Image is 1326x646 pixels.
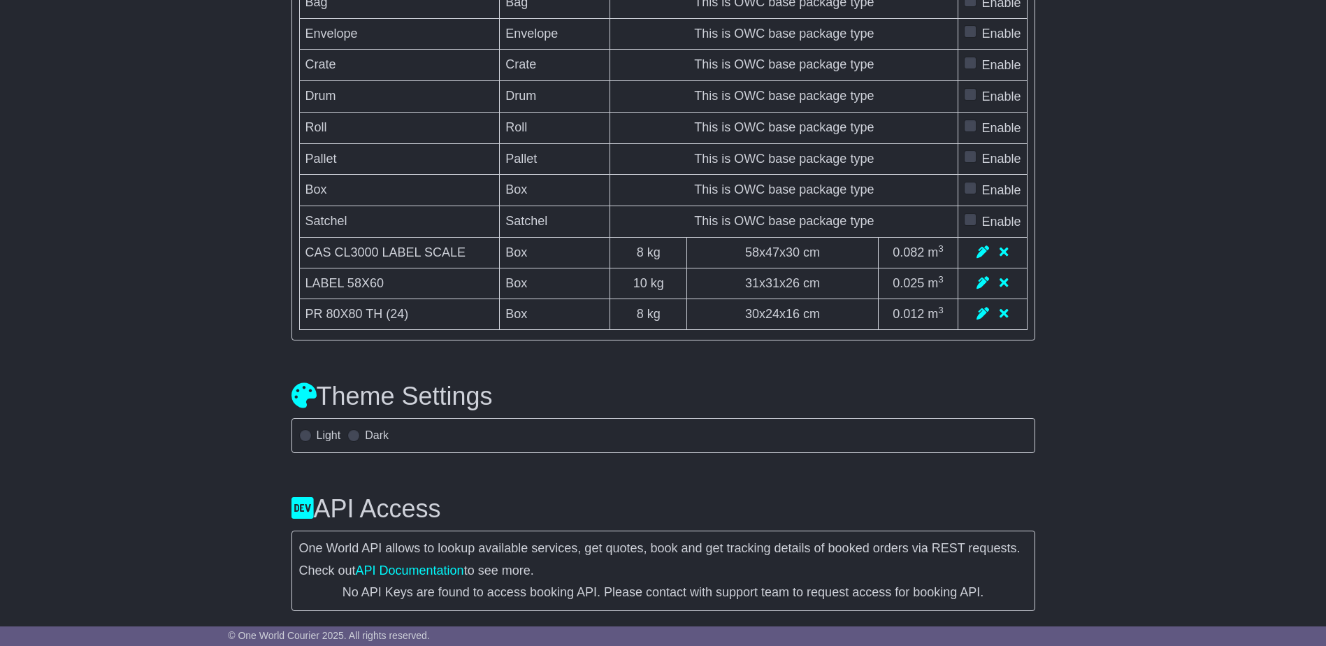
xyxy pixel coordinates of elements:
td: Drum [500,81,610,113]
td: This is OWC base package type [610,81,958,113]
td: Roll [299,112,500,143]
span: 0.082 [893,245,924,259]
label: Dark [365,429,389,442]
td: This is OWC base package type [610,175,958,206]
div: x x [693,305,872,324]
span: 10 [633,276,647,290]
label: Enable [981,150,1021,168]
span: 30 [745,307,759,321]
td: This is OWC base package type [610,206,958,238]
h3: API Access [291,495,1035,523]
td: Box [500,237,610,268]
label: Enable [981,24,1021,43]
h3: Theme Settings [291,382,1035,410]
span: 24 [765,307,779,321]
td: Box [500,299,610,329]
td: This is OWC base package type [610,143,958,175]
span: cm [803,307,820,321]
td: Roll [500,112,610,143]
sup: 3 [938,243,944,254]
td: Drum [299,81,500,113]
label: Enable [981,181,1021,200]
span: cm [803,245,820,259]
td: This is OWC base package type [610,50,958,81]
span: 8 [637,307,644,321]
span: 16 [786,307,800,321]
sup: 3 [938,274,944,285]
div: x x [693,274,872,293]
div: x x [693,243,872,262]
td: Box [299,175,500,206]
span: 30 [786,245,800,259]
span: 0.025 [893,276,924,290]
label: Enable [981,56,1021,75]
p: One World API allows to lookup available services, get quotes, book and get tracking details of b... [299,541,1028,557]
td: LABEL 58X60 [299,268,500,299]
td: This is OWC base package type [610,18,958,50]
span: kg [651,276,664,290]
td: Crate [299,50,500,81]
p: Check out to see more. [299,564,1028,579]
div: No API Keys are found to access booking API. Please contact with support team to request access f... [299,585,1028,601]
a: API Documentation [356,564,464,577]
span: cm [803,276,820,290]
td: Envelope [500,18,610,50]
span: m [928,307,944,321]
span: 47 [765,245,779,259]
td: This is OWC base package type [610,112,958,143]
td: Satchel [299,206,500,238]
label: Light [317,429,341,442]
td: Box [500,175,610,206]
span: 0.012 [893,307,924,321]
span: m [928,276,944,290]
span: kg [647,307,661,321]
span: 58 [745,245,759,259]
label: Enable [981,87,1021,106]
span: m [928,245,944,259]
label: Enable [981,119,1021,138]
span: kg [647,245,661,259]
span: 31 [745,276,759,290]
span: 26 [786,276,800,290]
span: © One World Courier 2025. All rights reserved. [228,630,430,641]
td: Satchel [500,206,610,238]
span: 8 [637,245,644,259]
td: Envelope [299,18,500,50]
sup: 3 [938,305,944,315]
td: Crate [500,50,610,81]
td: PR 80X80 TH (24) [299,299,500,329]
td: Box [500,268,610,299]
td: Pallet [299,143,500,175]
span: 31 [765,276,779,290]
td: CAS CL3000 LABEL SCALE [299,237,500,268]
td: Pallet [500,143,610,175]
label: Enable [981,213,1021,231]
